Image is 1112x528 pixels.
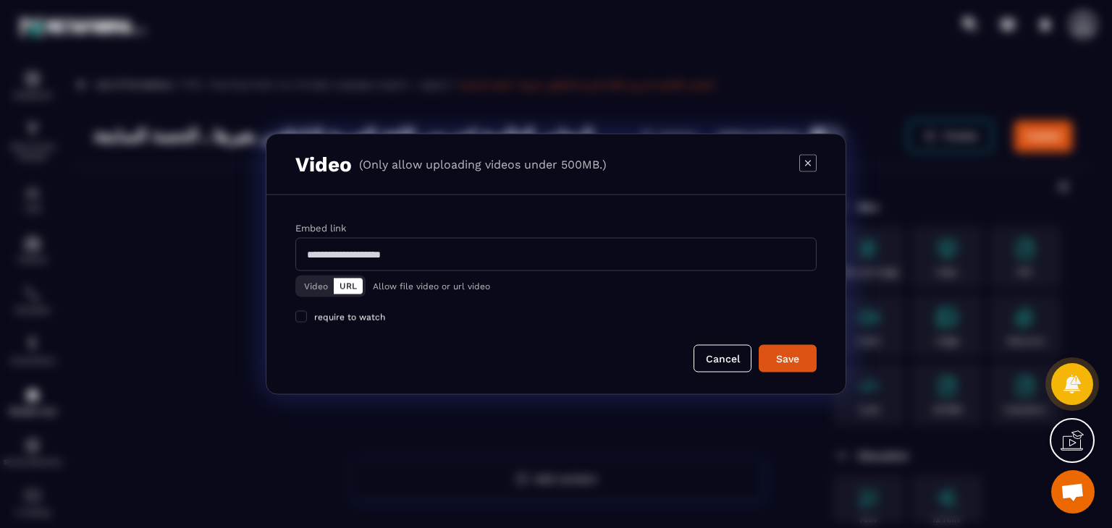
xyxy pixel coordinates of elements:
div: Save [768,352,807,366]
button: Save [759,345,817,372]
h3: Video [295,153,352,176]
button: Cancel [694,345,751,372]
label: Embed link [295,223,346,234]
p: (Only allow uploading videos under 500MB.) [359,158,607,171]
button: Video [298,278,334,294]
p: Allow file video or url video [373,281,490,291]
span: require to watch [314,312,385,323]
div: Open chat [1051,470,1095,514]
button: URL [334,278,363,294]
